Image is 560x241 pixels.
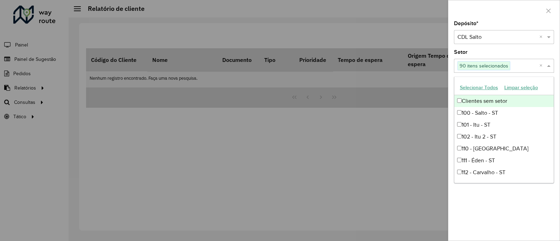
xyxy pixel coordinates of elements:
button: Limpar seleção [501,82,541,93]
div: 100 - Salto - ST [454,107,554,119]
ng-dropdown-panel: Options list [454,77,554,183]
button: Selecionar Todos [457,82,501,93]
span: Clear all [539,62,545,70]
div: Clientes sem setor [454,95,554,107]
div: 101 - Itu - ST [454,119,554,131]
label: Depósito [454,19,478,28]
span: 90 itens selecionados [458,62,510,70]
div: 102 - Itu 2 - ST [454,131,554,143]
div: 110 - [GEOGRAPHIC_DATA] [454,143,554,155]
div: 113 - Chacara Carolina - [GEOGRAPHIC_DATA] [454,178,554,190]
label: Setor [454,48,468,56]
div: 112 - Carvalho - ST [454,166,554,178]
span: Clear all [539,33,545,41]
div: 111 - Éden - ST [454,155,554,166]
